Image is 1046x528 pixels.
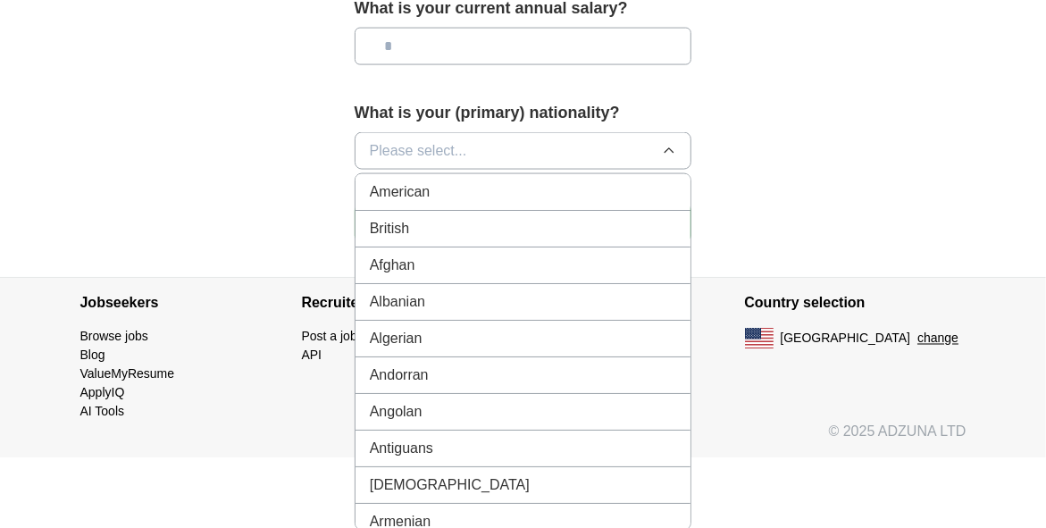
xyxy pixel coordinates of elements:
[370,438,433,459] span: Antiguans
[745,278,967,328] h4: Country selection
[355,132,692,170] button: Please select...
[781,330,911,348] span: [GEOGRAPHIC_DATA]
[370,255,415,276] span: Afghan
[370,181,431,203] span: American
[302,348,322,363] a: API
[370,218,409,239] span: British
[80,405,125,419] a: AI Tools
[370,328,423,349] span: Algerian
[370,401,423,423] span: Angolan
[80,330,148,344] a: Browse jobs
[370,474,530,496] span: [DEMOGRAPHIC_DATA]
[370,365,429,386] span: Andorran
[370,140,467,162] span: Please select...
[80,348,105,363] a: Blog
[370,291,425,313] span: Albanian
[745,328,774,349] img: US flag
[302,330,357,344] a: Post a job
[80,386,125,400] a: ApplyIQ
[917,330,958,348] button: change
[355,101,692,125] label: What is your (primary) nationality?
[80,367,175,381] a: ValueMyResume
[66,422,981,457] div: © 2025 ADZUNA LTD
